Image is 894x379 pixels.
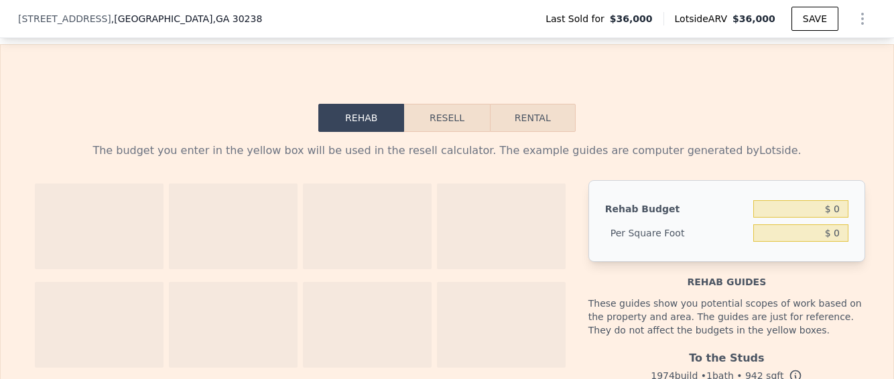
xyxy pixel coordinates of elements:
[605,221,748,245] div: Per Square Foot
[546,12,610,25] span: Last Sold for
[610,12,653,25] span: $36,000
[675,12,732,25] span: Lotside ARV
[490,104,576,132] button: Rental
[111,12,263,25] span: , [GEOGRAPHIC_DATA]
[588,345,865,366] div: To the Studs
[791,7,838,31] button: SAVE
[18,12,111,25] span: [STREET_ADDRESS]
[588,289,865,345] div: These guides show you potential scopes of work based on the property and area. The guides are jus...
[605,197,748,221] div: Rehab Budget
[849,5,876,32] button: Show Options
[212,13,262,24] span: , GA 30238
[29,143,865,159] div: The budget you enter in the yellow box will be used in the resell calculator. The example guides ...
[588,262,865,289] div: Rehab guides
[732,13,775,24] span: $36,000
[404,104,489,132] button: Resell
[318,104,404,132] button: Rehab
